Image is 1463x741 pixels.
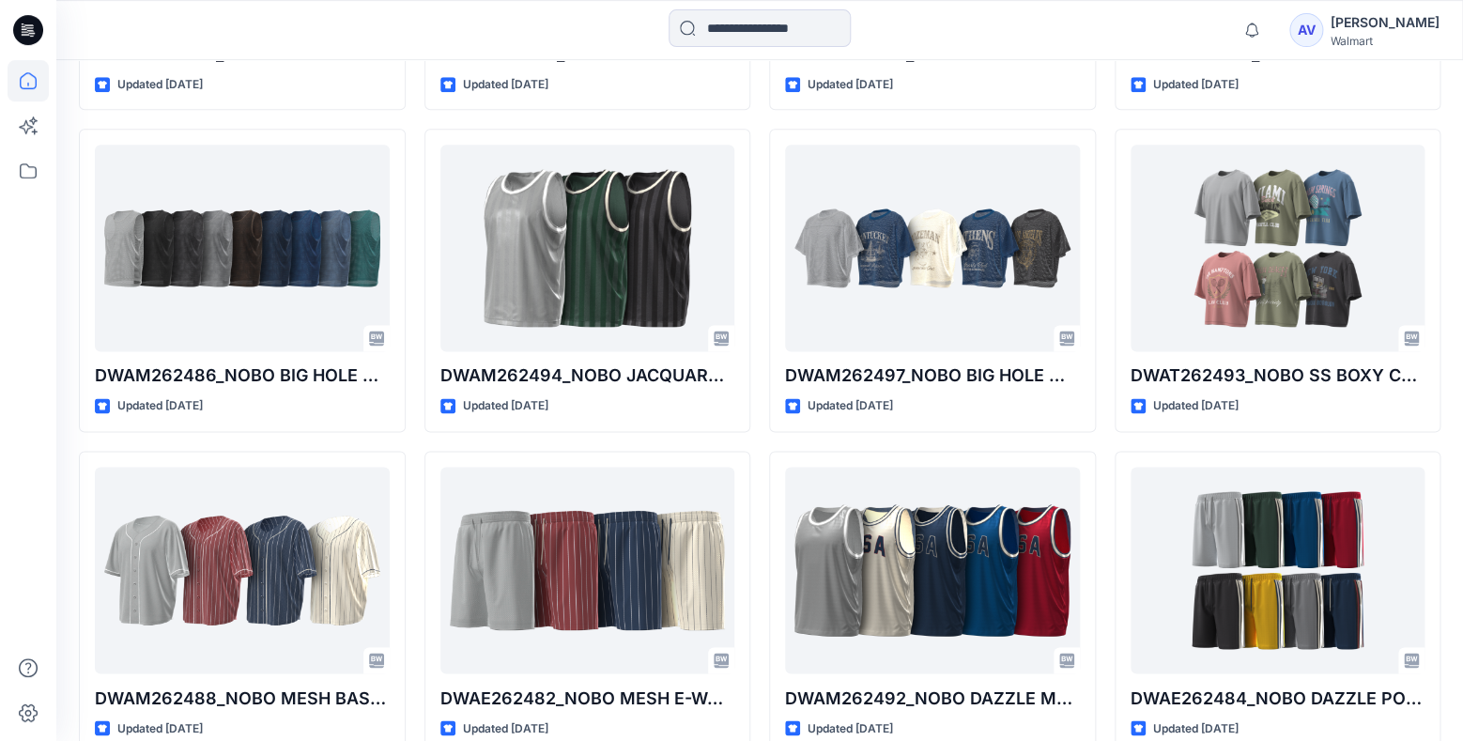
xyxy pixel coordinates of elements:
p: Updated [DATE] [1153,75,1239,95]
p: Updated [DATE] [117,396,203,416]
p: Updated [DATE] [117,75,203,95]
p: DWAM262494_NOBO JACQUARD MESH BASKETBALL TANK W- RIB [440,363,735,389]
p: Updated [DATE] [463,396,548,416]
a: DWAM262488_NOBO MESH BASEBALL JERSEY W-PIPING [95,467,390,673]
div: [PERSON_NAME] [1331,11,1440,34]
p: DWAT262493_NOBO SS BOXY CROPPED GRAPHIC TEE [1131,363,1425,389]
p: Updated [DATE] [808,718,893,738]
p: DWAM262486_NOBO BIG HOLE MESH W- BINDING [95,363,390,389]
div: AV [1289,13,1323,47]
p: Updated [DATE] [117,718,203,738]
a: DWAM262494_NOBO JACQUARD MESH BASKETBALL TANK W- RIB [440,145,735,351]
p: DWAE262484_NOBO DAZZLE POLYESTER SIDE PANEL E-WAIST BASKETBALL SHORT [1131,685,1425,711]
div: Walmart [1331,34,1440,48]
p: DWAM262488_NOBO MESH BASEBALL JERSEY W-[GEOGRAPHIC_DATA] [95,685,390,711]
a: DWAM262492_NOBO DAZZLE MESH BASKETBALL TANK W- RIB [785,467,1080,673]
p: Updated [DATE] [463,718,548,738]
p: Updated [DATE] [808,75,893,95]
p: Updated [DATE] [1153,396,1239,416]
a: DWAE262484_NOBO DAZZLE POLYESTER SIDE PANEL E-WAIST BASKETBALL SHORT [1131,467,1425,673]
a: DWAT262493_NOBO SS BOXY CROPPED GRAPHIC TEE [1131,145,1425,351]
p: DWAM262492_NOBO DAZZLE MESH BASKETBALL TANK W- RIB [785,685,1080,711]
a: DWAM262486_NOBO BIG HOLE MESH W- BINDING [95,145,390,351]
p: DWAE262482_NOBO MESH E-WAIST SHORT [440,685,735,711]
p: Updated [DATE] [1153,718,1239,738]
p: DWAM262497_NOBO BIG HOLE MESH TEE W- GRAPHIC [785,363,1080,389]
a: DWAM262497_NOBO BIG HOLE MESH TEE W- GRAPHIC [785,145,1080,351]
p: Updated [DATE] [808,396,893,416]
p: Updated [DATE] [463,75,548,95]
a: DWAE262482_NOBO MESH E-WAIST SHORT [440,467,735,673]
